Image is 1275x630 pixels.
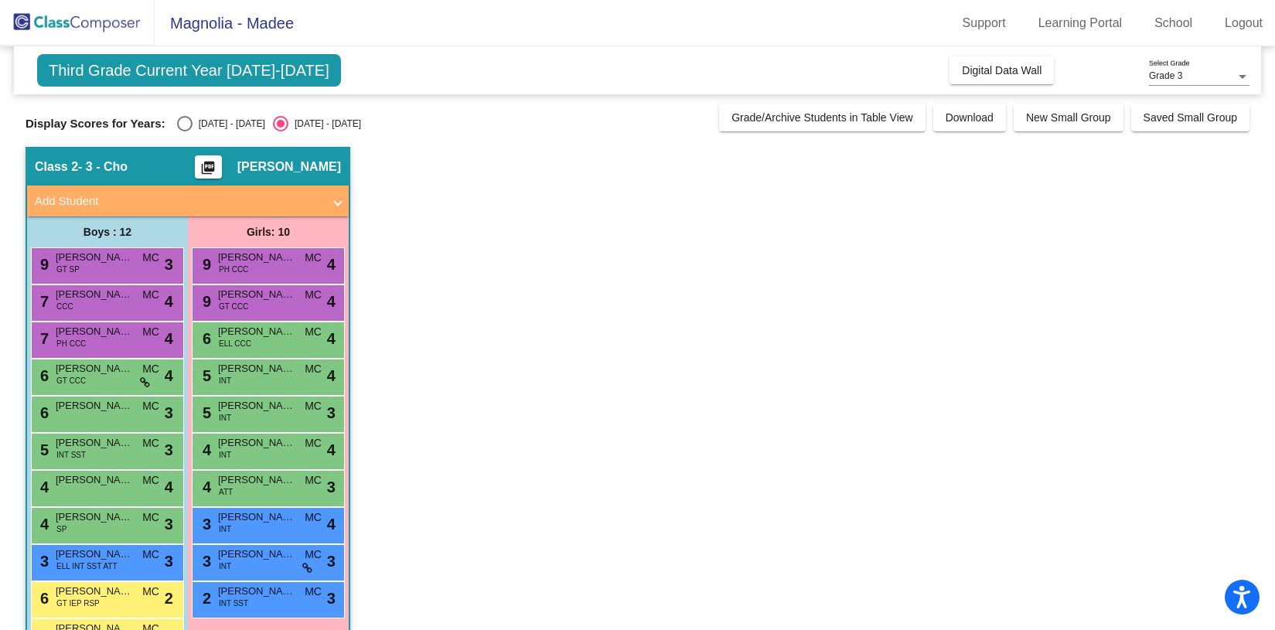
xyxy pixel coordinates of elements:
[155,11,294,36] span: Magnolia - Madee
[142,398,159,414] span: MC
[1149,70,1182,81] span: Grade 3
[36,516,49,533] span: 4
[305,435,322,451] span: MC
[142,287,159,303] span: MC
[288,117,361,131] div: [DATE] - [DATE]
[327,438,336,461] span: 4
[56,449,86,461] span: INT SST
[219,264,248,275] span: PH CCC
[237,159,341,175] span: [PERSON_NAME]
[177,116,361,131] mat-radio-group: Select an option
[218,398,295,414] span: [PERSON_NAME]
[193,117,265,131] div: [DATE] - [DATE]
[219,560,231,572] span: INT
[219,598,248,609] span: INT SST
[165,327,173,350] span: 4
[305,361,322,377] span: MC
[165,253,173,276] span: 3
[962,64,1041,77] span: Digital Data Wall
[199,160,217,182] mat-icon: picture_as_pdf
[327,253,336,276] span: 4
[199,367,211,384] span: 5
[327,550,336,573] span: 3
[199,590,211,607] span: 2
[142,324,159,340] span: MC
[36,590,49,607] span: 6
[719,104,926,131] button: Grade/Archive Students in Table View
[142,472,159,489] span: MC
[199,478,211,495] span: 4
[35,159,78,175] span: Class 2
[731,111,913,124] span: Grade/Archive Students in Table View
[142,584,159,600] span: MC
[36,330,49,347] span: 7
[218,287,295,302] span: [PERSON_NAME]
[36,256,49,273] span: 9
[27,186,349,216] mat-expansion-panel-header: Add Student
[56,509,133,525] span: [PERSON_NAME]
[305,398,322,414] span: MC
[56,547,133,562] span: [PERSON_NAME] El [PERSON_NAME]
[218,547,295,562] span: [PERSON_NAME]
[56,361,133,376] span: [PERSON_NAME]
[933,104,1006,131] button: Download
[1142,11,1205,36] a: School
[946,111,994,124] span: Download
[199,293,211,310] span: 9
[327,327,336,350] span: 4
[56,375,86,387] span: GT CCC
[219,301,248,312] span: GT CCC
[188,216,349,247] div: Girls: 10
[142,435,159,451] span: MC
[56,287,133,302] span: [PERSON_NAME]
[219,375,231,387] span: INT
[305,509,322,526] span: MC
[199,516,211,533] span: 3
[142,509,159,526] span: MC
[950,11,1018,36] a: Support
[56,264,80,275] span: GT SP
[199,256,211,273] span: 9
[218,472,295,488] span: [PERSON_NAME]
[218,324,295,339] span: [PERSON_NAME]
[327,364,336,387] span: 4
[56,598,100,609] span: GT IEP RSP
[305,324,322,340] span: MC
[36,441,49,458] span: 5
[327,587,336,610] span: 3
[36,478,49,495] span: 4
[1144,111,1237,124] span: Saved Small Group
[56,301,73,312] span: CCC
[327,475,336,499] span: 3
[27,216,188,247] div: Boys : 12
[36,367,49,384] span: 6
[56,560,118,572] span: ELL INT SST ATT
[165,513,173,536] span: 3
[165,587,173,610] span: 2
[56,435,133,451] span: [PERSON_NAME]
[26,117,165,131] span: Display Scores for Years:
[56,523,66,535] span: SP
[218,509,295,525] span: [PERSON_NAME]
[219,338,251,349] span: ELL CCC
[1026,111,1111,124] span: New Small Group
[56,324,133,339] span: [PERSON_NAME]
[165,475,173,499] span: 4
[165,290,173,313] span: 4
[165,438,173,461] span: 3
[78,159,128,175] span: - 3 - Cho
[219,449,231,461] span: INT
[218,250,295,265] span: [PERSON_NAME]
[1014,104,1123,131] button: New Small Group
[1212,11,1275,36] a: Logout
[219,523,231,535] span: INT
[327,290,336,313] span: 4
[142,547,159,563] span: MC
[56,472,133,488] span: [PERSON_NAME][DEMOGRAPHIC_DATA]
[219,486,233,498] span: ATT
[165,550,173,573] span: 3
[199,404,211,421] span: 5
[218,584,295,599] span: [PERSON_NAME]
[218,361,295,376] span: [PERSON_NAME]
[199,330,211,347] span: 6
